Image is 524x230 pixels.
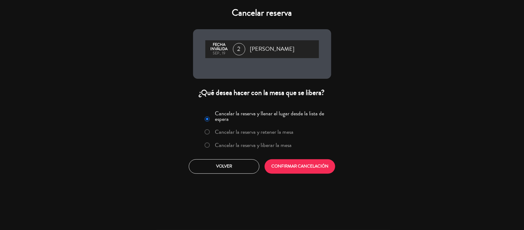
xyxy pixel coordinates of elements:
[193,7,331,18] h4: Cancelar reserva
[189,159,259,174] button: Volver
[233,43,245,55] span: 2
[265,159,335,174] button: CONFIRMAR CANCELACIÓN
[215,142,292,148] label: Cancelar la reserva y liberar la mesa
[208,43,230,51] div: Fecha inválida
[208,51,230,56] div: sep., 19
[250,45,295,54] span: [PERSON_NAME]
[193,88,331,97] div: ¿Qué desea hacer con la mesa que se libera?
[215,129,293,135] label: Cancelar la reserva y retener la mesa
[215,111,327,122] label: Cancelar la reserva y llenar el lugar desde la lista de espera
